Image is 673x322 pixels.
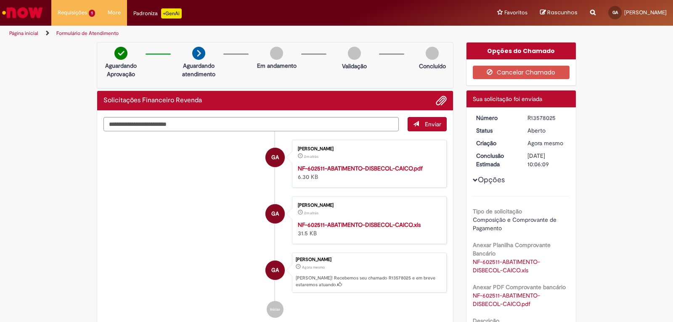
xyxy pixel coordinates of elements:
[540,9,578,17] a: Rascunhos
[436,95,447,106] button: Adicionar anexos
[504,8,527,17] span: Favoritos
[56,30,119,37] a: Formulário de Atendimento
[298,165,423,172] a: NF-602511-ABATIMENTO-DISBECOL-CAICO.pdf
[192,47,205,60] img: arrow-next.png
[547,8,578,16] span: Rascunhos
[624,9,667,16] span: [PERSON_NAME]
[58,8,87,17] span: Requisições
[257,61,297,70] p: Em andamento
[527,152,567,168] div: [DATE] 10:06:09
[298,221,421,229] a: NF-602511-ABATIMENTO-DISBECOL-CAICO.xls
[473,208,522,215] b: Tipo de solicitação
[1,4,44,21] img: ServiceNow
[473,258,540,274] a: Download de NF-602511-ABATIMENTO-DISBECOL-CAICO.xls
[527,139,563,147] span: Agora mesmo
[348,47,361,60] img: img-circle-grey.png
[473,66,570,79] button: Cancelar Chamado
[612,10,618,15] span: GA
[270,47,283,60] img: img-circle-grey.png
[161,8,182,19] p: +GenAi
[342,62,367,70] p: Validação
[302,265,325,270] time: 29/09/2025 16:06:04
[470,152,522,168] dt: Conclusão Estimada
[178,61,219,78] p: Aguardando atendimento
[473,283,566,291] b: Anexar PDF Comprovante bancário
[296,275,442,288] p: [PERSON_NAME]! Recebemos seu chamado R13578025 e em breve estaremos atuando.
[470,126,522,135] dt: Status
[302,265,325,270] span: Agora mesmo
[466,43,576,59] div: Opções do Chamado
[304,210,318,216] time: 29/09/2025 16:04:04
[9,30,38,37] a: Página inicial
[6,26,442,41] ul: Trilhas de página
[298,146,438,152] div: [PERSON_NAME]
[527,139,563,147] time: 29/09/2025 16:06:04
[114,47,127,60] img: check-circle-green.png
[265,148,285,167] div: Gleydson Argel
[103,253,447,293] li: Gleydson Argel
[470,114,522,122] dt: Número
[296,257,442,262] div: [PERSON_NAME]
[298,221,438,237] div: 31.5 KB
[473,216,558,232] span: Composição e Comprovante de Pagamento
[473,241,551,257] b: Anexar Planilha Comprovante Bancário
[271,204,279,224] span: GA
[304,154,318,159] span: 2m atrás
[89,10,95,17] span: 1
[425,120,441,128] span: Enviar
[527,126,567,135] div: Aberto
[426,47,439,60] img: img-circle-grey.png
[271,147,279,168] span: GA
[271,260,279,280] span: GA
[298,164,438,181] div: 6.30 KB
[108,8,121,17] span: More
[470,139,522,147] dt: Criação
[473,292,540,308] a: Download de NF-602511-ABATIMENTO-DISBECOL-CAICO.pdf
[265,204,285,224] div: Gleydson Argel
[473,95,542,103] span: Sua solicitação foi enviada
[408,117,447,131] button: Enviar
[103,117,399,131] textarea: Digite sua mensagem aqui...
[101,61,141,78] p: Aguardando Aprovação
[419,62,446,70] p: Concluído
[527,139,567,147] div: 29/09/2025 16:06:04
[304,154,318,159] time: 29/09/2025 16:04:39
[298,203,438,208] div: [PERSON_NAME]
[103,97,202,104] h2: Solicitações Financeiro Revenda Histórico de tíquete
[304,210,318,216] span: 2m atrás
[133,8,182,19] div: Padroniza
[527,114,567,122] div: R13578025
[265,261,285,280] div: Gleydson Argel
